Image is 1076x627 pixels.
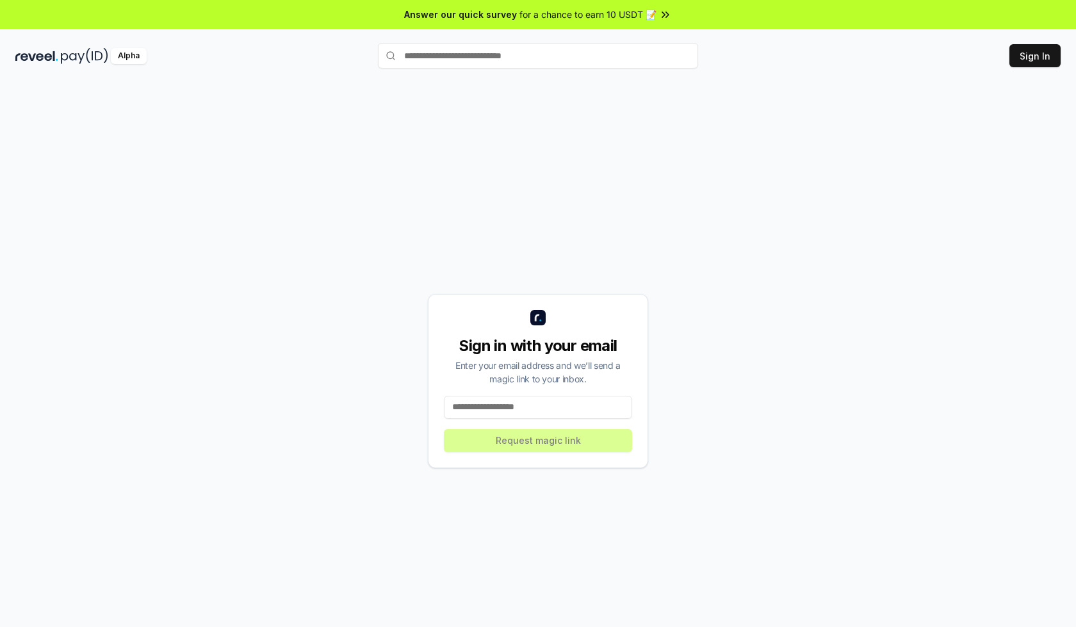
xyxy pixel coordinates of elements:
[444,336,632,356] div: Sign in with your email
[444,359,632,386] div: Enter your email address and we’ll send a magic link to your inbox.
[15,48,58,64] img: reveel_dark
[1009,44,1061,67] button: Sign In
[61,48,108,64] img: pay_id
[404,8,517,21] span: Answer our quick survey
[519,8,656,21] span: for a chance to earn 10 USDT 📝
[530,310,546,325] img: logo_small
[111,48,147,64] div: Alpha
